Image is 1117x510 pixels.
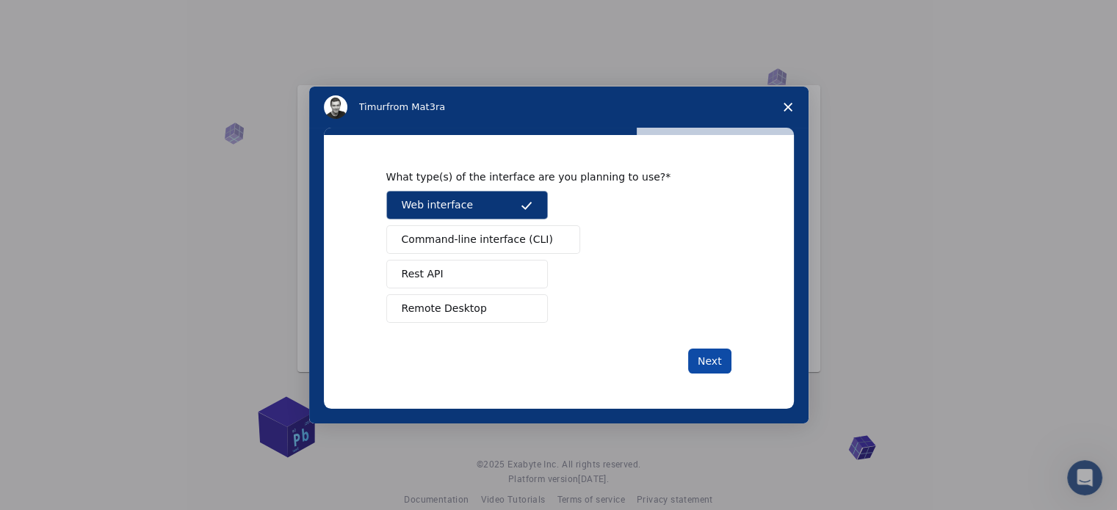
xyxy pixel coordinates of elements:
span: Web interface [402,197,473,213]
span: Support [29,10,82,23]
span: Remote Desktop [402,301,487,316]
button: Rest API [386,260,548,288]
button: Remote Desktop [386,294,548,323]
span: Command-line interface (CLI) [402,232,553,247]
img: Profile image for Timur [324,95,347,119]
button: Web interface [386,191,548,219]
button: Next [688,349,731,374]
button: Command-line interface (CLI) [386,225,580,254]
span: Close survey [767,87,809,128]
span: Timur [359,101,386,112]
span: Rest API [402,266,444,282]
span: from Mat3ra [386,101,445,112]
div: What type(s) of the interface are you planning to use? [386,170,709,183]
